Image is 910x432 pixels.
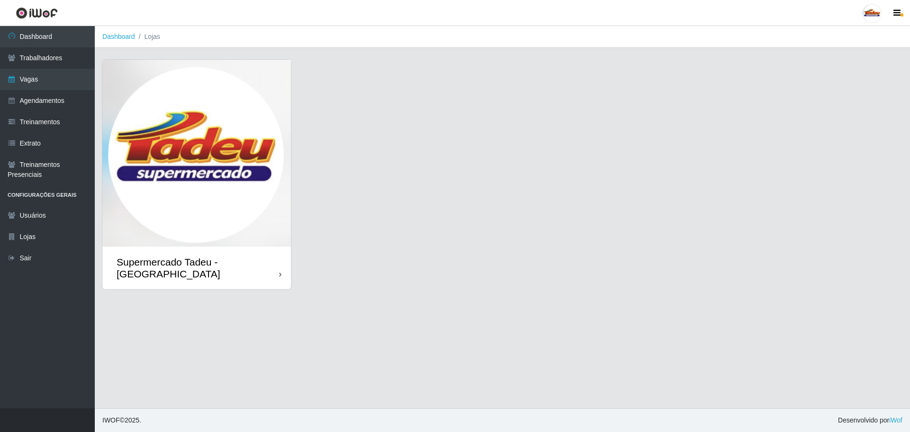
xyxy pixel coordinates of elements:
[16,7,58,19] img: CoreUI Logo
[102,416,120,424] span: IWOF
[95,26,910,48] nav: breadcrumb
[102,60,291,289] a: Supermercado Tadeu - [GEOGRAPHIC_DATA]
[102,33,135,40] a: Dashboard
[135,32,160,42] li: Lojas
[117,256,279,280] div: Supermercado Tadeu - [GEOGRAPHIC_DATA]
[102,415,141,425] span: © 2025 .
[102,60,291,247] img: cardImg
[889,416,902,424] a: iWof
[838,415,902,425] span: Desenvolvido por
